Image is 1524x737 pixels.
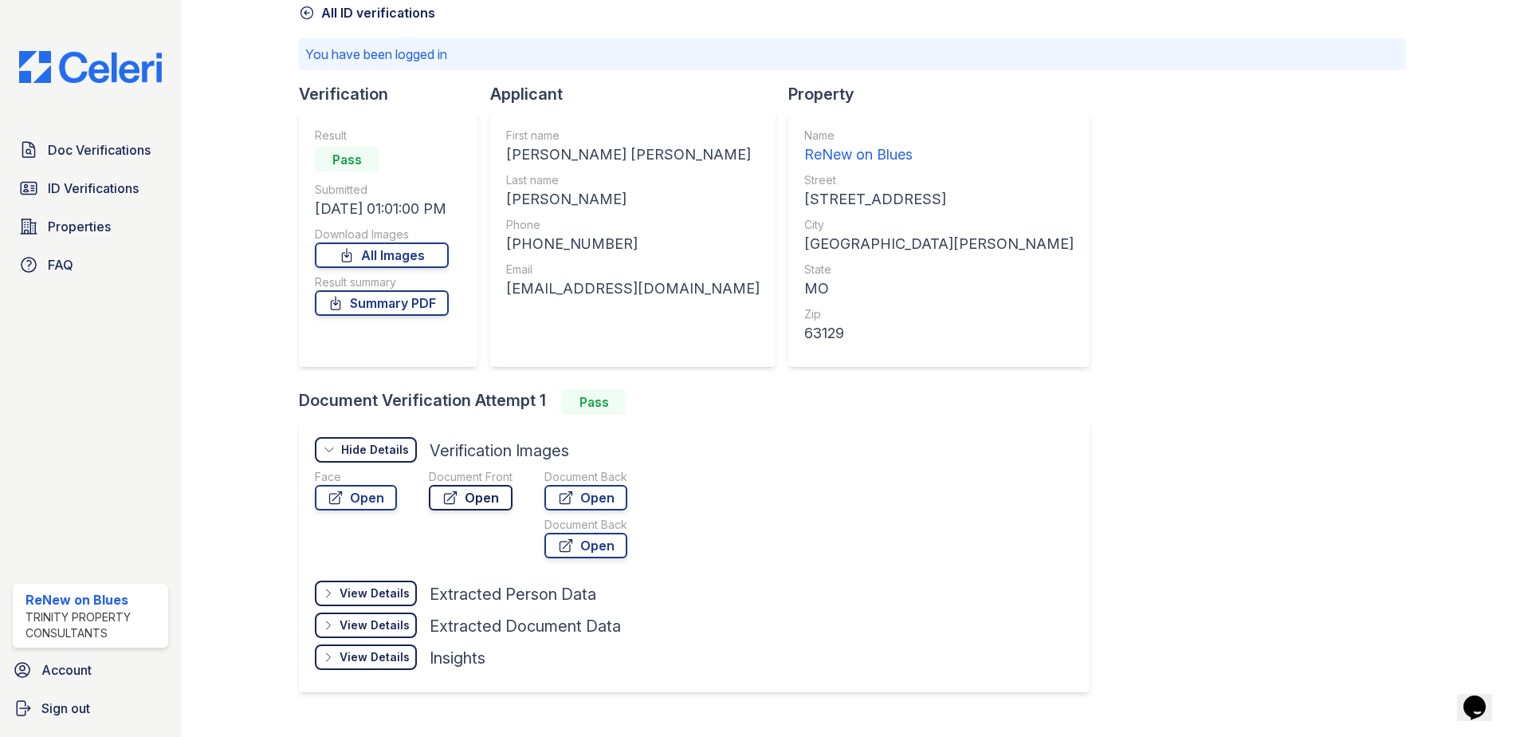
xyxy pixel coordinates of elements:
div: Result summary [315,274,449,290]
a: All Images [315,242,449,268]
div: ReNew on Blues [804,144,1074,166]
div: Result [315,128,449,144]
div: Verification Images [430,439,569,462]
div: Insights [430,647,485,669]
div: [PERSON_NAME] [506,188,760,211]
span: Account [41,660,92,680]
a: Sign out [6,692,175,724]
div: Zip [804,306,1074,322]
div: Last name [506,172,760,188]
div: 63129 [804,322,1074,345]
div: Download Images [315,227,449,242]
div: Pass [562,389,626,415]
div: Document Back [544,517,627,533]
div: Face [315,469,397,485]
span: FAQ [48,255,73,274]
div: [PERSON_NAME] [PERSON_NAME] [506,144,760,166]
a: ID Verifications [13,172,168,204]
div: Trinity Property Consultants [26,609,162,641]
div: Extracted Person Data [430,583,596,605]
div: View Details [340,617,410,633]
div: Hide Details [341,442,409,458]
span: ID Verifications [48,179,139,198]
div: First name [506,128,760,144]
div: MO [804,278,1074,300]
div: [DATE] 01:01:00 PM [315,198,449,220]
p: You have been logged in [305,45,1400,64]
div: Street [804,172,1074,188]
div: Email [506,262,760,278]
div: Property [788,83,1102,105]
span: Sign out [41,699,90,718]
div: View Details [340,585,410,601]
a: Open [429,485,513,510]
a: Open [544,533,627,558]
div: [GEOGRAPHIC_DATA][PERSON_NAME] [804,233,1074,255]
div: City [804,217,1074,233]
a: Open [315,485,397,510]
div: State [804,262,1074,278]
a: Properties [13,211,168,242]
div: ReNew on Blues [26,590,162,609]
a: Name ReNew on Blues [804,128,1074,166]
div: Pass [315,147,379,172]
div: Phone [506,217,760,233]
div: View Details [340,649,410,665]
a: Summary PDF [315,290,449,316]
div: Document Verification Attempt 1 [299,389,1102,415]
span: Doc Verifications [48,140,151,160]
iframe: chat widget [1457,673,1508,721]
div: Name [804,128,1074,144]
img: CE_Logo_Blue-a8612792a0a2168367f1c8372b55b34899dd931a85d93a1a3d3e32e68fde9ad4.png [6,51,175,83]
a: Open [544,485,627,510]
div: Document Back [544,469,627,485]
div: Verification [299,83,490,105]
a: Doc Verifications [13,134,168,166]
a: FAQ [13,249,168,281]
div: [PHONE_NUMBER] [506,233,760,255]
div: Extracted Document Data [430,615,621,637]
a: All ID verifications [299,3,435,22]
a: Account [6,654,175,686]
div: Applicant [490,83,788,105]
div: [EMAIL_ADDRESS][DOMAIN_NAME] [506,278,760,300]
span: Properties [48,217,111,236]
div: Document Front [429,469,513,485]
div: [STREET_ADDRESS] [804,188,1074,211]
div: Submitted [315,182,449,198]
